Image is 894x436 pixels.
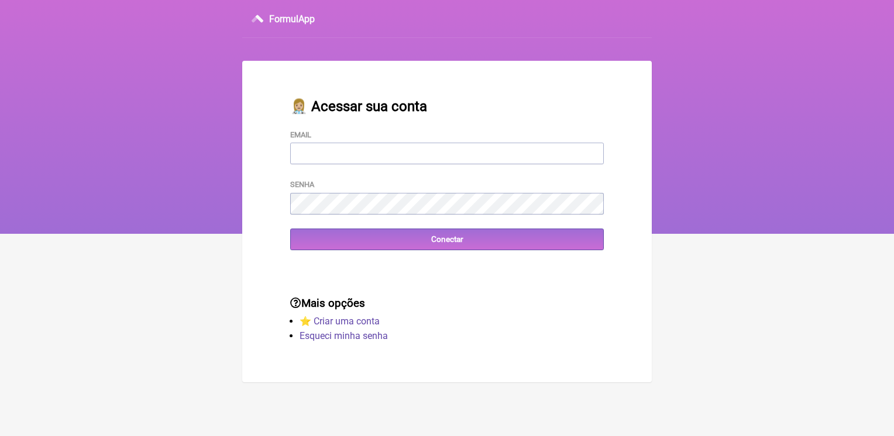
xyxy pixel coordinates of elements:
label: Email [290,130,311,139]
a: ⭐️ Criar uma conta [300,316,380,327]
h2: 👩🏼‍⚕️ Acessar sua conta [290,98,604,115]
h3: Mais opções [290,297,604,310]
a: Esqueci minha senha [300,330,388,341]
label: Senha [290,180,314,189]
h3: FormulApp [269,13,315,25]
input: Conectar [290,229,604,250]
